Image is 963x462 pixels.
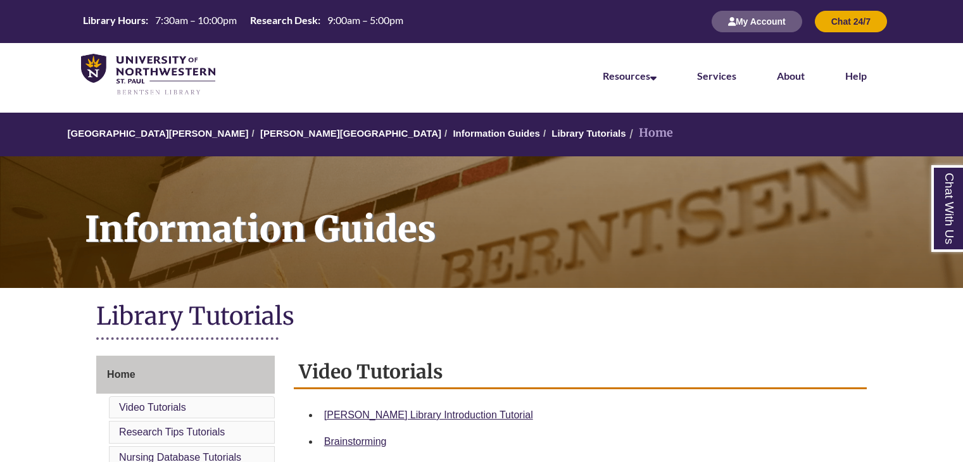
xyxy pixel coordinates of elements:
[327,14,403,26] span: 9:00am – 5:00pm
[119,427,225,437] a: Research Tips Tutorials
[712,16,802,27] a: My Account
[119,402,186,413] a: Video Tutorials
[603,70,657,82] a: Resources
[107,369,135,380] span: Home
[712,11,802,32] button: My Account
[78,13,408,30] a: Hours Today
[453,128,540,139] a: Information Guides
[155,14,237,26] span: 7:30am – 10:00pm
[260,128,441,139] a: [PERSON_NAME][GEOGRAPHIC_DATA]
[78,13,150,27] th: Library Hours:
[324,409,533,420] a: [PERSON_NAME] Library Introduction Tutorial
[294,356,867,389] h2: Video Tutorials
[96,301,867,334] h1: Library Tutorials
[67,128,248,139] a: [GEOGRAPHIC_DATA][PERSON_NAME]
[777,70,805,82] a: About
[815,16,887,27] a: Chat 24/7
[81,54,215,96] img: UNWSP Library Logo
[845,70,867,82] a: Help
[551,128,626,139] a: Library Tutorials
[324,436,387,447] a: Brainstorming
[626,124,673,142] li: Home
[96,356,275,394] a: Home
[697,70,736,82] a: Services
[71,156,963,272] h1: Information Guides
[815,11,887,32] button: Chat 24/7
[245,13,322,27] th: Research Desk:
[78,13,408,29] table: Hours Today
